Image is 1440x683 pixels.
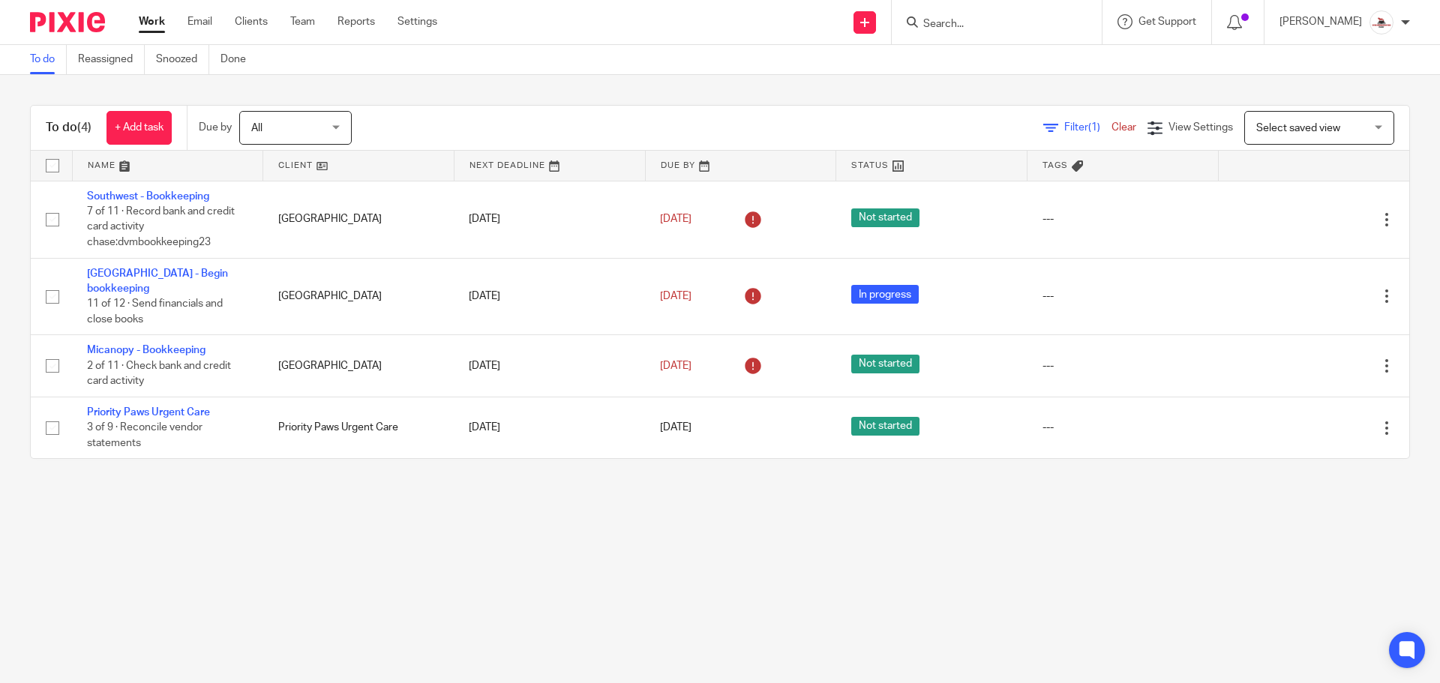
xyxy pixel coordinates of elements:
span: 2 of 11 · Check bank and credit card activity [87,361,231,387]
span: Not started [851,355,919,373]
div: --- [1042,211,1204,226]
span: All [251,123,262,133]
a: Team [290,14,315,29]
span: Tags [1042,161,1068,169]
a: Snoozed [156,45,209,74]
td: [DATE] [454,335,645,397]
span: Select saved view [1256,123,1340,133]
td: Priority Paws Urgent Care [263,397,454,458]
span: 3 of 9 · Reconcile vendor statements [87,422,202,448]
td: [DATE] [454,397,645,458]
td: [GEOGRAPHIC_DATA] [263,335,454,397]
a: + Add task [106,111,172,145]
td: [DATE] [454,258,645,335]
a: Micanopy - Bookkeeping [87,345,205,355]
span: [DATE] [660,214,691,224]
td: [GEOGRAPHIC_DATA] [263,258,454,335]
a: To do [30,45,67,74]
span: (1) [1088,122,1100,133]
span: Not started [851,417,919,436]
h1: To do [46,120,91,136]
span: Not started [851,208,919,227]
span: 7 of 11 · Record bank and credit card activity chase:dvmbookkeeping23 [87,206,235,247]
a: Settings [397,14,437,29]
a: Southwest - Bookkeeping [87,191,209,202]
a: Reports [337,14,375,29]
a: Work [139,14,165,29]
a: Priority Paws Urgent Care [87,407,210,418]
span: [DATE] [660,291,691,301]
input: Search [922,18,1057,31]
p: Due by [199,120,232,135]
span: Filter [1064,122,1111,133]
span: View Settings [1168,122,1233,133]
a: Reassigned [78,45,145,74]
a: Email [187,14,212,29]
span: In progress [851,285,919,304]
div: --- [1042,289,1204,304]
span: Get Support [1138,16,1196,27]
div: --- [1042,420,1204,435]
img: Pixie [30,12,105,32]
span: (4) [77,121,91,133]
span: [DATE] [660,361,691,371]
td: [GEOGRAPHIC_DATA] [263,181,454,258]
span: 11 of 12 · Send financials and close books [87,298,223,325]
img: EtsyProfilePhoto.jpg [1369,10,1393,34]
a: [GEOGRAPHIC_DATA] - Begin bookkeeping [87,268,228,294]
a: Clients [235,14,268,29]
a: Clear [1111,122,1136,133]
span: [DATE] [660,422,691,433]
p: [PERSON_NAME] [1279,14,1362,29]
td: [DATE] [454,181,645,258]
div: --- [1042,358,1204,373]
a: Done [220,45,257,74]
